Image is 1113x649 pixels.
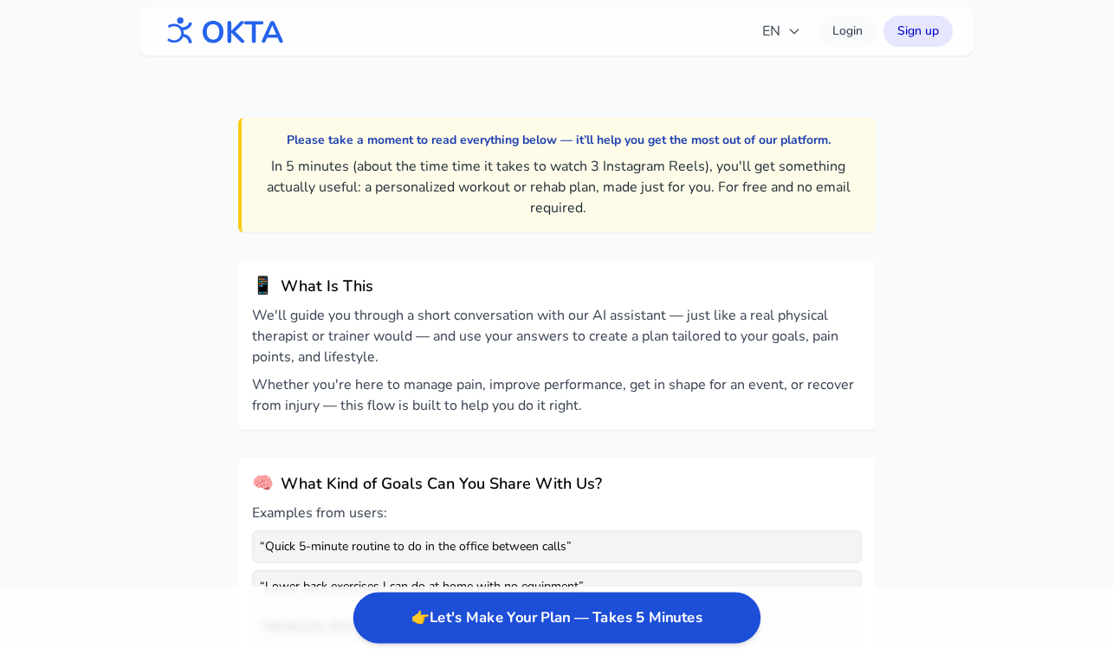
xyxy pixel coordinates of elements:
[252,471,274,496] span: 🧠
[281,274,373,298] h2: What Is This
[256,156,862,218] p: In 5 minutes (about the time time it takes to watch 3 Instagram Reels), you'll get something actu...
[252,503,862,523] p: Examples from users:
[819,16,877,47] a: Login
[353,593,760,644] button: Start creating your personalized workout or rehab plan
[252,374,862,416] p: Whether you're here to manage pain, improve performance, get in shape for an event, or recover fr...
[256,132,862,149] p: Please take a moment to read everything below — it’ll help you get the most out of our platform.
[252,530,862,563] div: “ Quick 5-minute routine to do in the office between calls ”
[752,14,812,49] button: EN
[160,9,285,54] img: OKTA logo
[281,471,602,496] h2: What Kind of Goals Can You Share With Us?
[252,274,274,298] span: 📱
[252,305,862,367] p: We'll guide you through a short conversation with our AI assistant — just like a real physical th...
[883,16,953,47] a: Sign up
[252,570,862,603] div: “ Lower back exercises I can do at home with no equipment ”
[762,21,801,42] span: EN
